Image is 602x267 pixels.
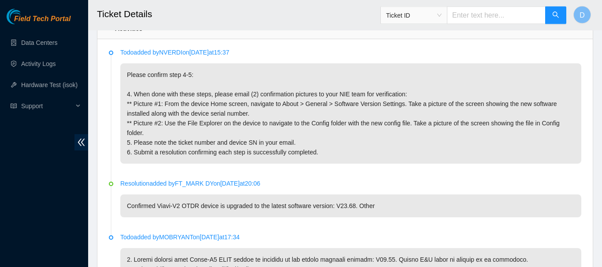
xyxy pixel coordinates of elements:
span: read [11,103,17,109]
span: Field Tech Portal [14,15,71,23]
p: Confirmed Viavi-V2 OTDR device is upgraded to the latest software version: V23.68. Other [120,194,581,217]
span: double-left [74,134,88,150]
span: D [580,10,585,21]
span: Ticket ID [386,9,442,22]
p: Todo added by NVERDI on [DATE] at 15:37 [120,48,581,57]
img: Akamai Technologies [7,9,45,24]
span: search [552,11,559,20]
span: Support [21,97,73,115]
p: Todo added by MOBRYANT on [DATE] at 17:34 [120,232,581,242]
a: Activity Logs [21,60,56,67]
input: Enter text here... [447,7,546,24]
p: Please confirm step 4-5: 4. When done with these steps, please email (2) confirmation pictures to... [120,63,581,164]
a: Hardware Test (isok) [21,81,78,88]
button: D [573,6,591,24]
a: Akamai TechnologiesField Tech Portal [7,16,71,27]
a: Data Centers [21,39,57,46]
button: search [545,7,566,24]
p: Resolution added by FT_MARK DY on [DATE] at 20:06 [120,179,581,188]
